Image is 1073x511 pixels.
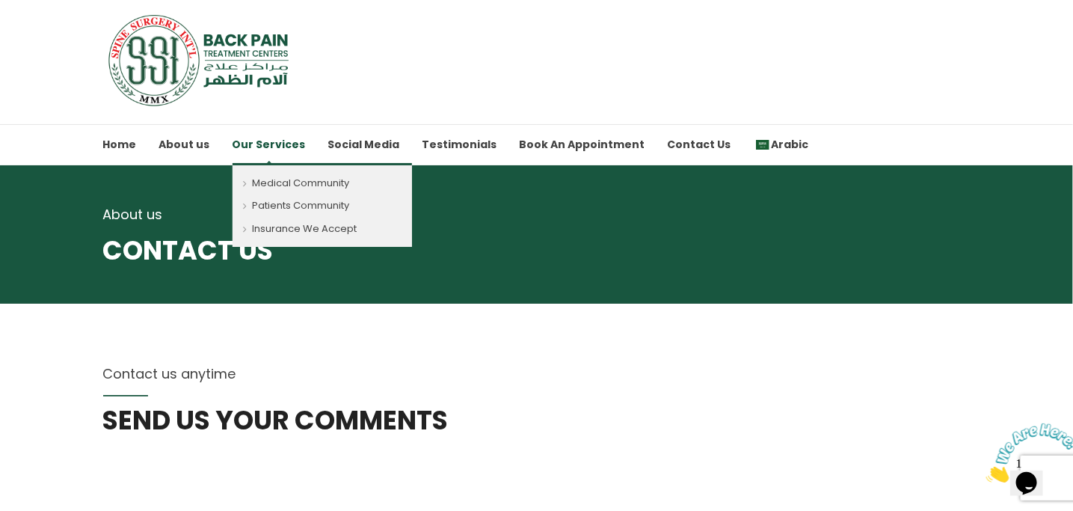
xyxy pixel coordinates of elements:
a: Our Services [233,124,306,165]
img: Arabic [756,140,769,150]
span: 1 [6,6,12,19]
iframe: chat widget [980,417,1073,489]
a: ArabicArabic [754,124,809,165]
span: SEND US YOUR COMMENTS [103,406,971,435]
a: Medical Community [233,163,412,195]
a: About us [159,124,210,165]
a: Contact Us [668,124,731,165]
span: CONTACT US [103,236,971,266]
a: Book An Appointment [520,124,645,165]
a: Testimonials [422,124,497,165]
img: Chat attention grabber [6,6,99,65]
span: Arabic [754,137,809,152]
a: Insurance We Accept [233,218,412,247]
span: Arabic [772,137,809,152]
div: Contact us anytime [103,364,971,385]
div: About us [103,204,971,225]
a: Home [103,124,137,165]
img: SSI [103,13,298,107]
a: Social Media [328,124,400,165]
a: Patients Community [233,195,412,217]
